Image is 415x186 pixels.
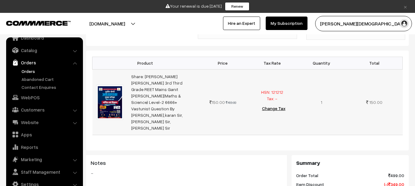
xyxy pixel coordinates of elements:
[8,92,81,103] a: WebPOS
[257,102,290,115] button: Change Tax
[247,57,297,69] th: Tax Rate
[6,21,71,25] img: COMMMERCE
[296,160,404,166] h3: Summary
[297,57,346,69] th: Quantity
[226,101,236,104] strike: 499.00
[346,57,403,69] th: Total
[91,169,282,177] blockquote: -
[266,17,307,30] a: My Subscription
[198,57,248,69] th: Price
[296,172,318,179] span: Order Total
[401,3,409,10] a: ×
[225,2,249,11] a: Renew
[92,57,198,69] th: Product
[6,19,60,26] a: COMMMERCE
[20,76,81,82] a: Abandoned Cart
[131,74,183,131] a: Share: [PERSON_NAME] [PERSON_NAME] 3rd Third Grade REET Mains Ganit [PERSON_NAME](Maths & Science...
[8,57,81,68] a: Orders
[8,142,81,153] a: Reports
[91,160,282,166] h3: Notes
[68,16,147,31] button: [DOMAIN_NAME]
[209,100,225,105] span: 150.00
[8,45,81,56] a: Catalog
[8,104,81,115] a: Customers
[8,129,81,140] a: Apps
[20,84,81,90] a: Contact Enquires
[8,117,81,128] a: Website
[369,100,382,105] span: 150.00
[20,68,81,74] a: Orders
[388,172,404,179] span: 499.00
[8,32,81,43] a: Dashboard
[8,166,81,177] a: Staff Management
[96,85,124,120] img: 12.jpg
[2,2,413,11] div: Your renewal is due [DATE]
[8,154,81,165] a: Marketing
[223,17,260,30] a: Hire an Expert
[261,89,283,101] span: HSN: 121212 Tax: -
[321,100,322,105] span: 1
[400,19,409,28] img: user
[315,16,412,31] button: [PERSON_NAME][DEMOGRAPHIC_DATA]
